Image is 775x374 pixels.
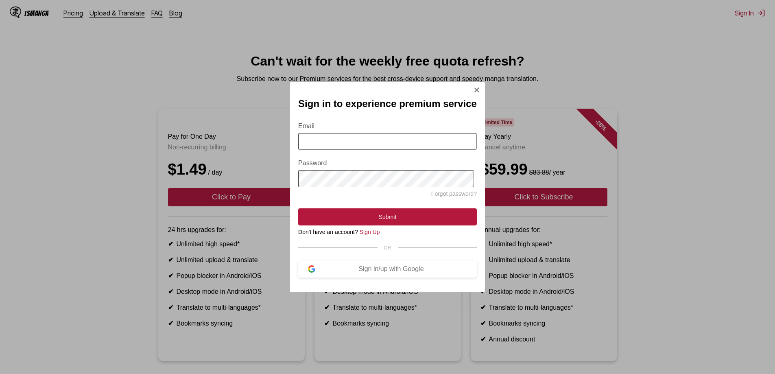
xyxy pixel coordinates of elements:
[360,229,380,235] a: Sign Up
[474,87,480,93] img: Close
[308,265,315,273] img: google-logo
[298,208,477,225] button: Submit
[431,190,477,197] a: Forgot password?
[298,229,477,235] div: Don't have an account?
[290,82,485,292] div: Sign In Modal
[298,160,477,167] label: Password
[315,265,467,273] div: Sign in/up with Google
[298,245,477,251] div: OR
[298,98,477,109] h2: Sign in to experience premium service
[298,122,477,130] label: Email
[298,260,477,278] button: Sign in/up with Google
